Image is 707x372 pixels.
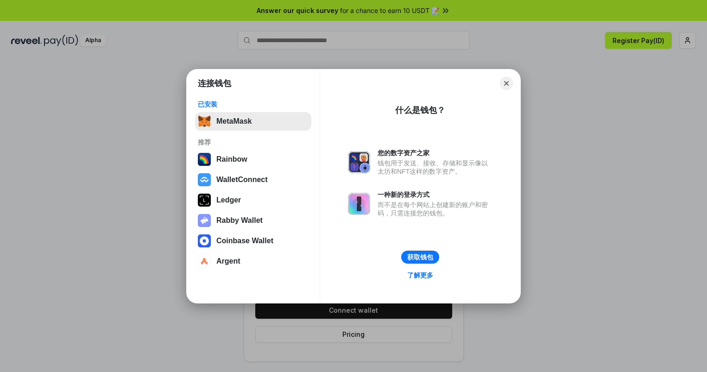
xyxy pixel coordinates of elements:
img: svg+xml,%3Csvg%20width%3D%2228%22%20height%3D%2228%22%20viewBox%3D%220%200%2028%2028%22%20fill%3D... [198,234,211,247]
div: MetaMask [216,117,252,126]
h1: 连接钱包 [198,78,231,89]
div: 您的数字资产之家 [378,149,492,157]
div: 推荐 [198,138,309,146]
img: svg+xml,%3Csvg%20width%3D%22120%22%20height%3D%22120%22%20viewBox%3D%220%200%20120%20120%22%20fil... [198,153,211,166]
div: 什么是钱包？ [395,105,445,116]
button: WalletConnect [195,170,311,189]
div: 获取钱包 [407,253,433,261]
img: svg+xml,%3Csvg%20xmlns%3D%22http%3A%2F%2Fwww.w3.org%2F2000%2Fsvg%22%20fill%3D%22none%22%20viewBox... [348,193,370,215]
div: 已安装 [198,100,309,108]
div: 了解更多 [407,271,433,279]
button: Rainbow [195,150,311,169]
div: Ledger [216,196,241,204]
button: Close [500,77,513,90]
img: svg+xml,%3Csvg%20xmlns%3D%22http%3A%2F%2Fwww.w3.org%2F2000%2Fsvg%22%20width%3D%2228%22%20height%3... [198,194,211,207]
div: 钱包用于发送、接收、存储和显示像以太坊和NFT这样的数字资产。 [378,159,492,176]
div: Coinbase Wallet [216,237,273,245]
button: 获取钱包 [401,251,439,264]
div: WalletConnect [216,176,268,184]
div: Argent [216,257,240,265]
img: svg+xml,%3Csvg%20width%3D%2228%22%20height%3D%2228%22%20viewBox%3D%220%200%2028%2028%22%20fill%3D... [198,255,211,268]
div: Rabby Wallet [216,216,263,225]
a: 了解更多 [402,269,439,281]
button: Coinbase Wallet [195,232,311,250]
button: Argent [195,252,311,271]
button: Ledger [195,191,311,209]
div: 一种新的登录方式 [378,190,492,199]
div: 而不是在每个网站上创建新的账户和密码，只需连接您的钱包。 [378,201,492,217]
button: Rabby Wallet [195,211,311,230]
img: svg+xml,%3Csvg%20fill%3D%22none%22%20height%3D%2233%22%20viewBox%3D%220%200%2035%2033%22%20width%... [198,115,211,128]
img: svg+xml,%3Csvg%20width%3D%2228%22%20height%3D%2228%22%20viewBox%3D%220%200%2028%2028%22%20fill%3D... [198,173,211,186]
img: svg+xml,%3Csvg%20xmlns%3D%22http%3A%2F%2Fwww.w3.org%2F2000%2Fsvg%22%20fill%3D%22none%22%20viewBox... [348,151,370,173]
div: Rainbow [216,155,247,164]
button: MetaMask [195,112,311,131]
img: svg+xml,%3Csvg%20xmlns%3D%22http%3A%2F%2Fwww.w3.org%2F2000%2Fsvg%22%20fill%3D%22none%22%20viewBox... [198,214,211,227]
